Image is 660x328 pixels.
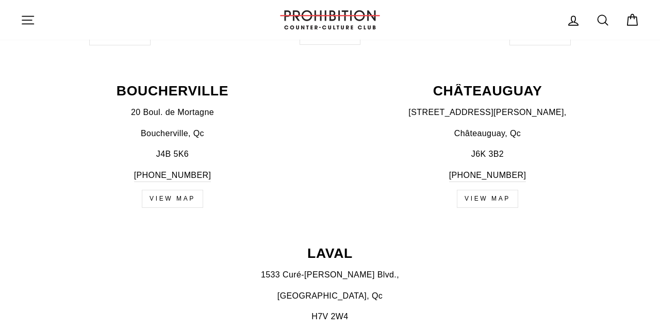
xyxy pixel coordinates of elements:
[336,127,639,140] p: Châteauguay, Qc
[21,268,639,282] p: 1533 Curé-[PERSON_NAME] Blvd.,
[21,84,324,98] p: BOUCHERVILLE
[336,84,639,98] p: CHÂTEAUGUAY
[21,289,639,303] p: [GEOGRAPHIC_DATA], Qc
[21,310,639,323] p: H7V 2W4
[21,147,324,161] p: J4B 5K6
[21,247,639,260] p: LAVAL
[336,106,639,119] p: [STREET_ADDRESS][PERSON_NAME],
[21,106,324,119] p: 20 Boul. de Mortagne
[457,190,518,208] a: view map
[449,169,526,183] a: [PHONE_NUMBER]
[142,190,203,208] a: view map
[134,169,211,183] a: [PHONE_NUMBER]
[336,147,639,161] p: J6K 3B2
[21,127,324,140] p: Boucherville, Qc
[278,10,382,29] img: PROHIBITION COUNTER-CULTURE CLUB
